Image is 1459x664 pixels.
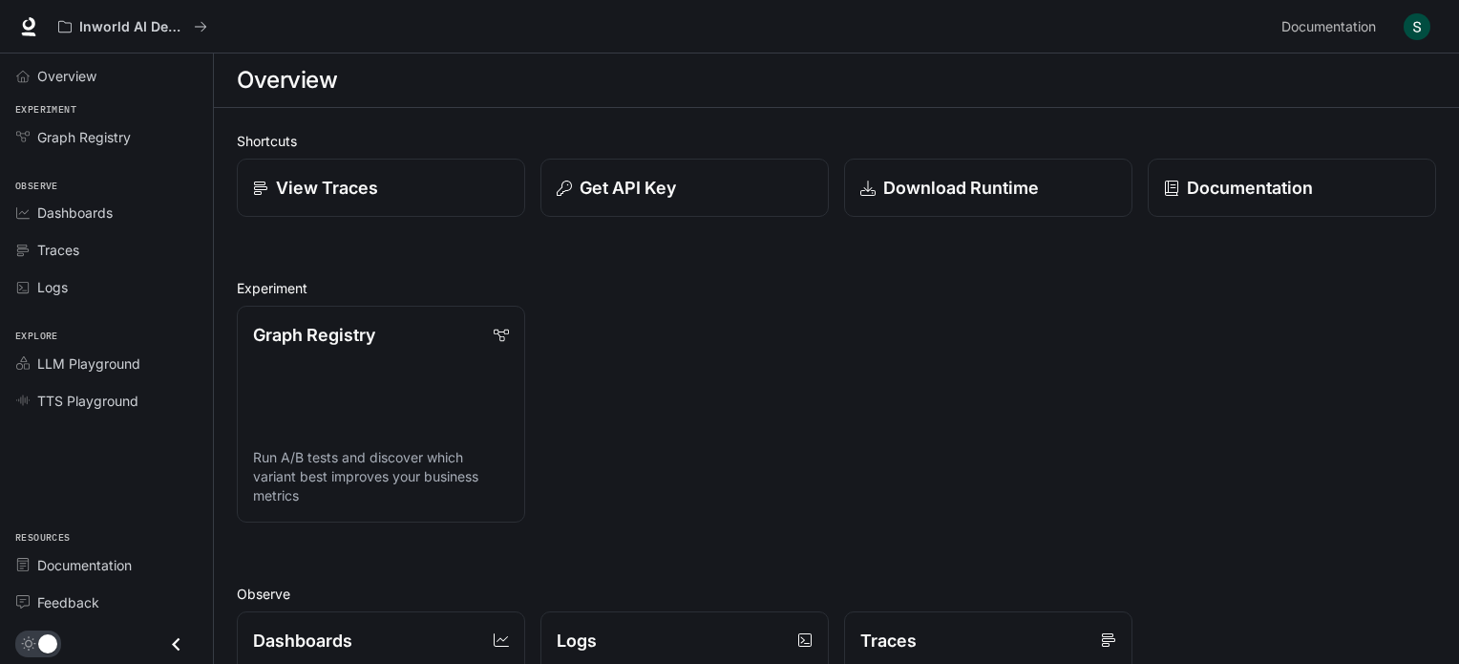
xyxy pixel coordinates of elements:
[37,353,140,374] span: LLM Playground
[8,548,205,582] a: Documentation
[253,448,509,505] p: Run A/B tests and discover which variant best improves your business metrics
[37,277,68,297] span: Logs
[1274,8,1390,46] a: Documentation
[237,61,337,99] h1: Overview
[276,175,378,201] p: View Traces
[37,127,131,147] span: Graph Registry
[8,270,205,304] a: Logs
[1187,175,1313,201] p: Documentation
[8,196,205,229] a: Dashboards
[155,625,198,664] button: Close drawer
[8,347,205,380] a: LLM Playground
[8,233,205,267] a: Traces
[1281,15,1376,39] span: Documentation
[237,131,1436,151] h2: Shortcuts
[38,632,57,653] span: Dark mode toggle
[237,584,1436,604] h2: Observe
[79,19,186,35] p: Inworld AI Demos
[1404,13,1430,40] img: User avatar
[237,306,525,523] a: Graph RegistryRun A/B tests and discover which variant best improves your business metrics
[860,628,917,653] p: Traces
[237,278,1436,298] h2: Experiment
[540,159,829,217] button: Get API Key
[37,66,96,86] span: Overview
[557,628,597,653] p: Logs
[37,240,79,260] span: Traces
[37,555,132,575] span: Documentation
[1398,8,1436,46] button: User avatar
[8,120,205,154] a: Graph Registry
[844,159,1132,217] a: Download Runtime
[37,592,99,612] span: Feedback
[37,203,113,223] span: Dashboards
[253,322,375,348] p: Graph Registry
[237,159,525,217] a: View Traces
[37,391,138,411] span: TTS Playground
[580,175,676,201] p: Get API Key
[883,175,1039,201] p: Download Runtime
[8,384,205,418] a: TTS Playground
[50,8,216,46] button: All workspaces
[8,59,205,93] a: Overview
[8,586,205,619] a: Feedback
[253,628,352,653] p: Dashboards
[1148,159,1436,217] a: Documentation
